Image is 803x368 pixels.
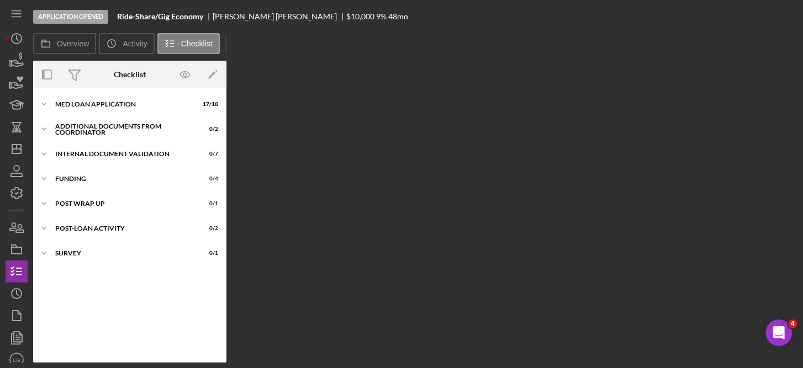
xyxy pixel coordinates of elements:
div: 0 / 2 [198,126,218,132]
span: $10,000 [346,12,374,21]
div: Post Wrap Up [55,200,191,207]
div: 0 / 2 [198,225,218,232]
button: Activity [99,33,154,54]
label: Overview [57,39,89,48]
div: Post-Loan Activity [55,225,191,232]
label: Activity [123,39,147,48]
div: 9 % [376,12,387,21]
div: 0 / 4 [198,175,218,182]
text: LG [13,357,20,363]
div: Survey [55,250,191,257]
button: Checklist [157,33,220,54]
div: MED Loan Application [55,101,191,108]
div: Additional Documents from Coordinator [55,123,191,136]
div: Internal Document Validation [55,151,191,157]
iframe: Intercom live chat [765,319,792,346]
div: 0 / 7 [198,151,218,157]
div: 48 mo [388,12,408,21]
span: 4 [788,319,797,328]
div: 0 / 1 [198,200,218,207]
div: Application Opened [33,10,108,24]
div: [PERSON_NAME] [PERSON_NAME] [213,12,346,21]
div: Checklist [114,70,146,79]
div: Funding [55,175,191,182]
div: 17 / 18 [198,101,218,108]
label: Checklist [181,39,213,48]
div: 0 / 1 [198,250,218,257]
b: Ride-Share/Gig Economy [117,12,203,21]
button: Overview [33,33,96,54]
